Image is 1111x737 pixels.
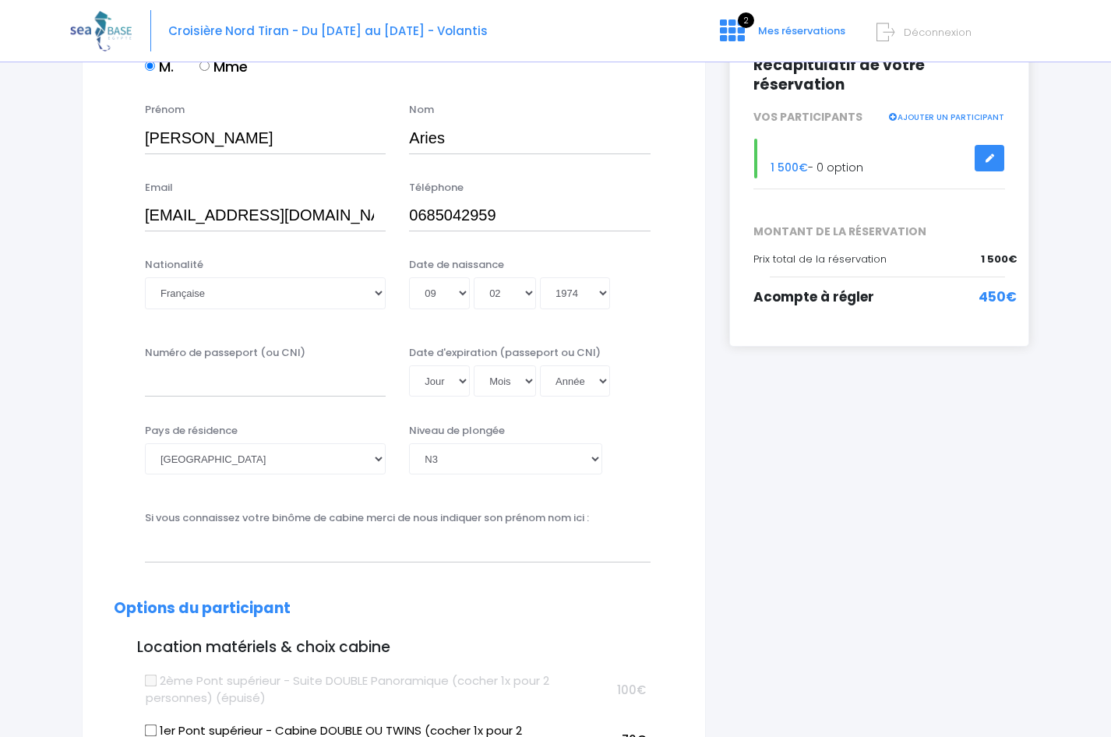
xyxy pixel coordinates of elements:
h3: Location matériels & choix cabine [114,639,674,657]
label: Pays de résidence [145,423,238,439]
span: 450€ [979,287,1017,308]
label: Niveau de plongée [409,423,505,439]
label: Numéro de passeport (ou CNI) [145,345,305,361]
label: Date de naissance [409,257,504,273]
div: VOS PARTICIPANTS [742,109,1017,125]
span: Croisière Nord Tiran - Du [DATE] au [DATE] - Volantis [168,23,488,39]
label: Date d'expiration (passeport ou CNI) [409,345,601,361]
h2: Récapitulatif de votre réservation [753,55,1005,94]
h2: Options du participant [114,600,674,618]
input: 1er Pont supérieur - Cabine DOUBLE OU TWINS (cocher 1x pour 2 personnes) [145,725,157,737]
input: 2ème Pont supérieur - Suite DOUBLE Panoramique (cocher 1x pour 2 personnes) (épuisé) [145,674,157,686]
label: Email [145,180,173,196]
a: AJOUTER UN PARTICIPANT [887,109,1004,123]
label: M. [145,56,174,77]
input: Mme [199,61,210,71]
div: - 0 option [742,139,1017,178]
span: MONTANT DE LA RÉSERVATION [742,224,1017,240]
span: Déconnexion [904,25,972,40]
label: 2ème Pont supérieur - Suite DOUBLE Panoramique (cocher 1x pour 2 personnes) (épuisé) [146,672,587,707]
label: Nom [409,102,434,118]
a: 2 Mes réservations [707,29,855,44]
span: Mes réservations [758,23,845,38]
span: 100€ [617,682,646,698]
span: Prix total de la réservation [753,252,887,266]
label: Téléphone [409,180,464,196]
span: 1 500€ [981,252,1017,267]
input: M. [145,61,155,71]
span: Acompte à régler [753,287,874,306]
label: Mme [199,56,248,77]
span: 2 [738,12,754,28]
label: Prénom [145,102,185,118]
label: Nationalité [145,257,203,273]
span: 1 500€ [771,160,808,175]
label: Si vous connaissez votre binôme de cabine merci de nous indiquer son prénom nom ici : [145,510,589,526]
